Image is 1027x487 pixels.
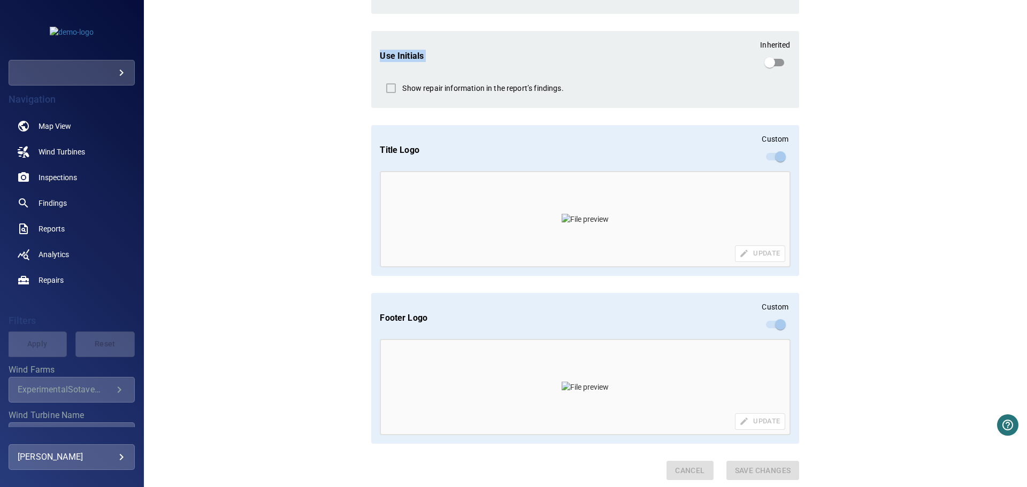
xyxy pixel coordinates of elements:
span: Findings [39,198,67,208]
img: File preview [562,382,609,392]
label: Title logo [380,144,419,156]
div: ExperimentalSotavento [18,384,113,395]
label: Wind Farms [9,366,135,374]
p: Custom [762,134,788,144]
div: [PERSON_NAME] [18,449,126,466]
div: demo [9,60,135,86]
h4: Filters [9,315,135,326]
p: Inherited [760,40,790,50]
a: analytics noActive [9,242,135,267]
a: findings noActive [9,190,135,216]
a: inspections noActive [9,165,135,190]
label: Footer Logo [380,312,427,324]
label: Use Initials [380,50,424,62]
div: Wind Turbine Name [9,422,135,448]
span: Wind Turbines [39,146,85,157]
span: Repairs [39,275,64,285]
span: Analytics [39,249,69,260]
a: map noActive [9,113,135,139]
p: Show repair information in the report’s findings. [402,83,563,94]
img: File preview [562,214,609,225]
img: demo-logo [50,27,94,37]
p: Custom [762,302,788,312]
div: Wind Farms [9,377,135,403]
h4: Navigation [9,94,135,105]
a: windturbines noActive [9,139,135,165]
label: Wind Turbine Name [9,411,135,420]
span: Inspections [39,172,77,183]
a: reports noActive [9,216,135,242]
span: Reports [39,223,65,234]
span: Map View [39,121,71,132]
a: repairs noActive [9,267,135,293]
